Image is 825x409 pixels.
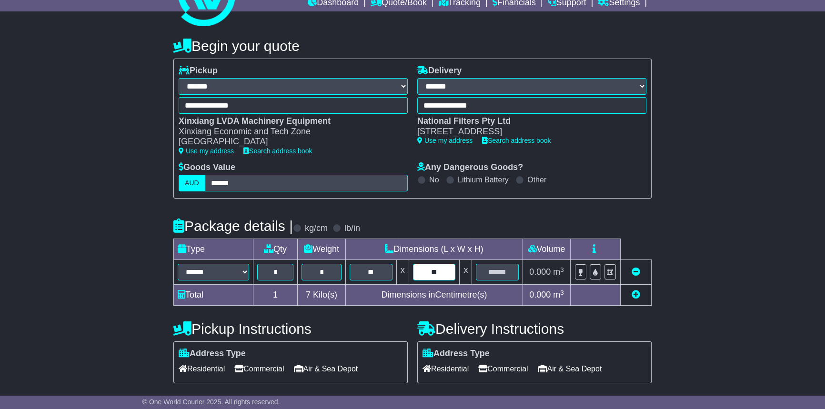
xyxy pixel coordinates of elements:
[298,239,346,260] td: Weight
[173,218,293,234] h4: Package details |
[306,290,311,299] span: 7
[527,175,546,184] label: Other
[298,285,346,306] td: Kilo(s)
[174,285,253,306] td: Total
[179,175,205,191] label: AUD
[173,321,408,337] h4: Pickup Instructions
[417,116,637,127] div: National Filters Pty Ltd
[632,267,640,277] a: Remove this item
[478,361,528,376] span: Commercial
[560,266,564,273] sup: 3
[523,239,570,260] td: Volume
[243,147,312,155] a: Search address book
[179,116,398,127] div: Xinxiang LVDA Machinery Equipment
[417,137,473,144] a: Use my address
[529,290,551,299] span: 0.000
[179,66,218,76] label: Pickup
[553,290,564,299] span: m
[173,38,652,54] h4: Begin your quote
[482,137,551,144] a: Search address book
[429,175,439,184] label: No
[529,267,551,277] span: 0.000
[632,290,640,299] a: Add new item
[345,285,523,306] td: Dimensions in Centimetre(s)
[396,260,409,285] td: x
[179,162,235,173] label: Goods Value
[294,361,358,376] span: Air & Sea Depot
[423,361,469,376] span: Residential
[305,223,328,234] label: kg/cm
[179,361,225,376] span: Residential
[423,349,490,359] label: Address Type
[253,239,298,260] td: Qty
[417,127,637,137] div: [STREET_ADDRESS]
[142,398,280,406] span: © One World Courier 2025. All rights reserved.
[553,267,564,277] span: m
[179,127,398,137] div: Xinxiang Economic and Tech Zone
[179,349,246,359] label: Address Type
[417,162,523,173] label: Any Dangerous Goods?
[560,289,564,296] sup: 3
[460,260,472,285] td: x
[179,137,398,147] div: [GEOGRAPHIC_DATA]
[179,147,234,155] a: Use my address
[174,239,253,260] td: Type
[417,321,652,337] h4: Delivery Instructions
[345,239,523,260] td: Dimensions (L x W x H)
[234,361,284,376] span: Commercial
[538,361,602,376] span: Air & Sea Depot
[417,66,462,76] label: Delivery
[344,223,360,234] label: lb/in
[253,285,298,306] td: 1
[458,175,509,184] label: Lithium Battery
